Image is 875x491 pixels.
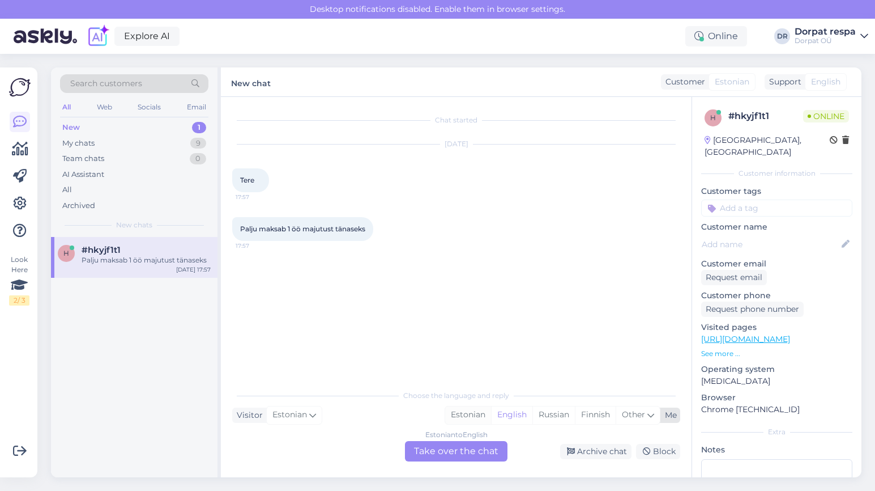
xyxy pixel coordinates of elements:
[135,100,163,115] div: Socials
[232,139,680,149] div: [DATE]
[62,153,104,164] div: Team chats
[62,169,104,180] div: AI Assistant
[236,242,278,250] span: 17:57
[660,409,677,421] div: Me
[232,391,680,401] div: Choose the language and reply
[701,363,852,375] p: Operating system
[9,77,31,98] img: Askly Logo
[445,407,491,424] div: Estonian
[701,375,852,387] p: [MEDICAL_DATA]
[62,184,72,196] div: All
[532,407,575,424] div: Russian
[86,24,110,48] img: explore-ai
[622,409,645,420] span: Other
[176,265,211,274] div: [DATE] 17:57
[636,444,680,459] div: Block
[795,27,868,45] a: Dorpat respaDorpat OÜ
[701,444,852,456] p: Notes
[575,407,616,424] div: Finnish
[185,100,208,115] div: Email
[82,245,121,255] span: #hkyjf1t1
[232,115,680,125] div: Chat started
[62,138,95,149] div: My chats
[560,444,631,459] div: Archive chat
[240,176,254,184] span: Tere
[62,122,80,133] div: New
[701,404,852,416] p: Chrome [TECHNICAL_ID]
[795,36,856,45] div: Dorpat OÜ
[803,110,849,122] span: Online
[811,76,840,88] span: English
[685,26,747,46] div: Online
[9,255,29,306] div: Look Here
[701,168,852,179] div: Customer information
[795,27,856,36] div: Dorpat respa
[701,427,852,437] div: Extra
[231,74,271,90] label: New chat
[62,200,95,211] div: Archived
[701,270,767,285] div: Request email
[715,76,749,88] span: Estonian
[192,122,206,133] div: 1
[701,185,852,197] p: Customer tags
[95,100,114,115] div: Web
[114,27,180,46] a: Explore AI
[701,302,804,317] div: Request phone number
[701,392,852,404] p: Browser
[701,221,852,233] p: Customer name
[701,321,852,333] p: Visited pages
[82,255,211,265] div: Palju maksab 1 öö majutust tänaseks
[701,290,852,302] p: Customer phone
[425,430,488,440] div: Estonian to English
[190,153,206,164] div: 0
[701,200,852,217] input: Add a tag
[236,193,278,201] span: 17:57
[272,409,307,421] span: Estonian
[60,100,73,115] div: All
[702,238,839,251] input: Add name
[774,28,790,44] div: DR
[701,349,852,359] p: See more ...
[63,249,69,257] span: h
[240,225,365,233] span: Palju maksab 1 öö majutust tänaseks
[232,409,263,421] div: Visitor
[705,134,830,158] div: [GEOGRAPHIC_DATA], [GEOGRAPHIC_DATA]
[710,113,716,122] span: h
[765,76,801,88] div: Support
[405,441,507,462] div: Take over the chat
[190,138,206,149] div: 9
[701,258,852,270] p: Customer email
[9,295,29,306] div: 2 / 3
[661,76,705,88] div: Customer
[70,78,142,90] span: Search customers
[728,109,803,123] div: # hkyjf1t1
[491,407,532,424] div: English
[701,334,790,344] a: [URL][DOMAIN_NAME]
[116,220,152,230] span: New chats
